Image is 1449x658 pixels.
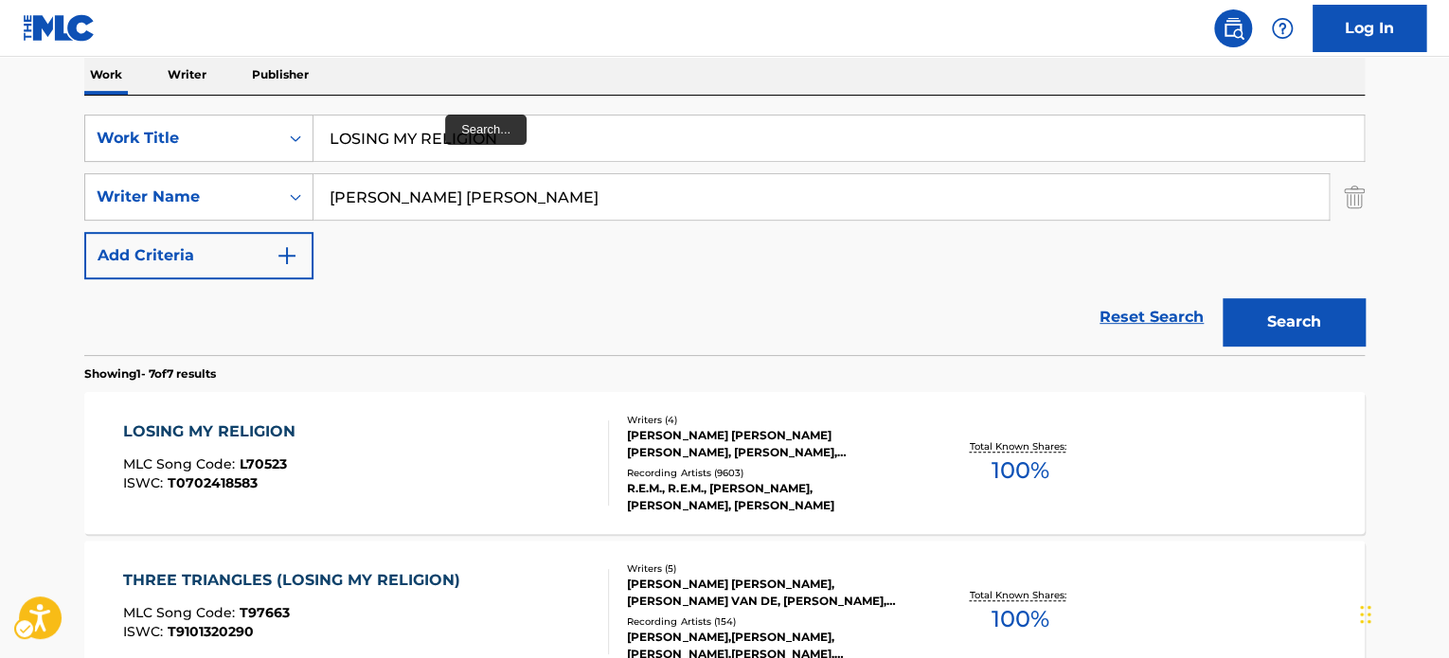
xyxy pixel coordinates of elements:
div: Writer Name [97,186,267,208]
span: T0702418583 [168,474,258,491]
img: MLC Logo [23,14,96,42]
div: Drag [1360,586,1371,643]
div: Recording Artists ( 154 ) [627,614,913,629]
div: [PERSON_NAME] [PERSON_NAME] [PERSON_NAME], [PERSON_NAME], [PERSON_NAME] [PERSON_NAME] [627,427,913,461]
div: THREE TRIANGLES (LOSING MY RELIGION) [123,569,470,592]
div: Chat Widget [1354,567,1449,658]
input: Search... [313,116,1364,161]
a: Reset Search [1090,296,1213,338]
img: help [1271,17,1294,40]
span: MLC Song Code : [123,604,240,621]
span: ISWC : [123,623,168,640]
span: T9101320290 [168,623,254,640]
span: T97663 [240,604,290,621]
p: Total Known Shares: [969,588,1070,602]
iframe: Hubspot Iframe [1354,567,1449,658]
p: Total Known Shares: [969,439,1070,453]
img: Delete Criterion [1344,173,1365,221]
button: Search [1223,298,1365,346]
p: Publisher [246,55,314,95]
div: Work Title [97,127,267,150]
p: Showing 1 - 7 of 7 results [84,365,216,382]
div: [PERSON_NAME] [PERSON_NAME], [PERSON_NAME] VAN DE, [PERSON_NAME], [PERSON_NAME] [PERSON_NAME], [P... [627,576,913,610]
div: LOSING MY RELIGION [123,420,305,443]
div: R.E.M., R.E.M., [PERSON_NAME], [PERSON_NAME], [PERSON_NAME] [627,480,913,514]
div: Writers ( 4 ) [627,413,913,427]
span: 100 % [991,453,1048,488]
a: LOSING MY RELIGIONMLC Song Code:L70523ISWC:T0702418583Writers (4)[PERSON_NAME] [PERSON_NAME] [PER... [84,392,1365,534]
span: L70523 [240,455,287,472]
span: ISWC : [123,474,168,491]
span: 100 % [991,602,1048,636]
img: 9d2ae6d4665cec9f34b9.svg [276,244,298,267]
div: Writers ( 5 ) [627,561,913,576]
p: Writer [162,55,212,95]
div: On [278,116,313,161]
button: Add Criteria [84,232,313,279]
input: Search... [313,174,1329,220]
p: Work [84,55,128,95]
img: search [1222,17,1244,40]
span: MLC Song Code : [123,455,240,472]
div: Recording Artists ( 9603 ) [627,466,913,480]
a: Log In [1313,5,1426,52]
form: Search Form [84,115,1365,355]
div: On [278,174,313,220]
